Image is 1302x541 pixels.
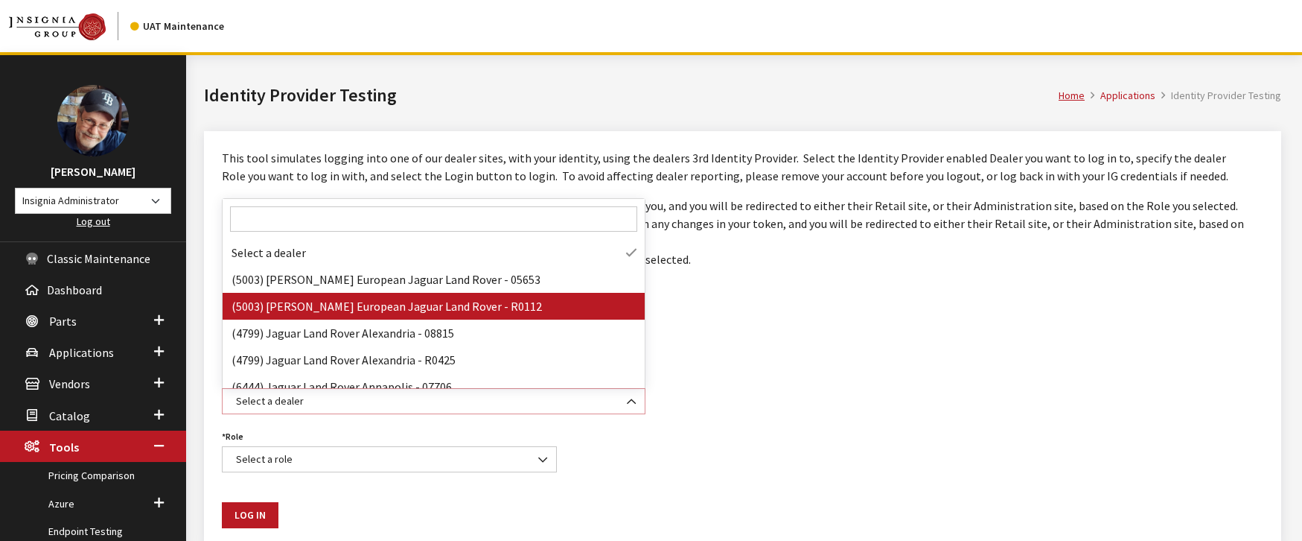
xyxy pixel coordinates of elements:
[1059,89,1085,102] a: Home
[49,345,114,360] span: Applications
[232,393,636,409] span: Select a dealer
[9,13,106,40] img: Catalog Maintenance
[1085,88,1155,104] li: Applications
[222,446,557,472] span: Select a role
[246,197,1248,215] li: If you have not logged into the dealer, a dealer user account will be created for you, and you wi...
[222,149,1248,185] p: This tool simulates logging into one of our dealer sites, with your identity, using the dealers 3...
[77,215,110,228] a: Log out
[49,408,90,423] span: Catalog
[49,377,90,392] span: Vendors
[47,282,102,297] span: Dashboard
[222,430,243,443] label: Role
[223,266,645,293] li: (5003) [PERSON_NAME] European Jaguar Land Rover - 05653
[246,250,1248,268] li: You will be limited to the permissions that have been assigned to the Role you selected.
[223,293,645,320] li: (5003) [PERSON_NAME] European Jaguar Land Rover - R0112
[223,239,645,266] li: Select a dealer
[57,85,129,156] img: Ray Goodwin
[223,347,645,373] li: (4799) Jaguar Land Rover Alexandria - R0425
[232,452,547,467] span: Select a role
[204,82,1059,109] h1: Identity Provider Testing
[9,12,130,40] a: Insignia Group logo
[222,388,645,414] span: Select a dealer
[222,502,278,528] button: Log In
[223,320,645,347] li: (4799) Jaguar Land Rover Alexandria - 08815
[47,251,150,266] span: Classic Maintenance
[230,206,637,232] input: Search
[15,162,171,180] h3: [PERSON_NAME]
[130,19,224,34] div: UAT Maintenance
[246,215,1248,250] li: If you have logged into the dealer, your dealer user account will be updated with any changes in ...
[49,314,77,329] span: Parts
[223,373,645,400] li: (6444) Jaguar Land Rover Annapolis - 07706
[49,440,79,455] span: Tools
[48,497,74,510] span: Azure
[1155,88,1281,104] li: Identity Provider Testing
[222,280,1248,298] p: * You must have your VPN connected!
